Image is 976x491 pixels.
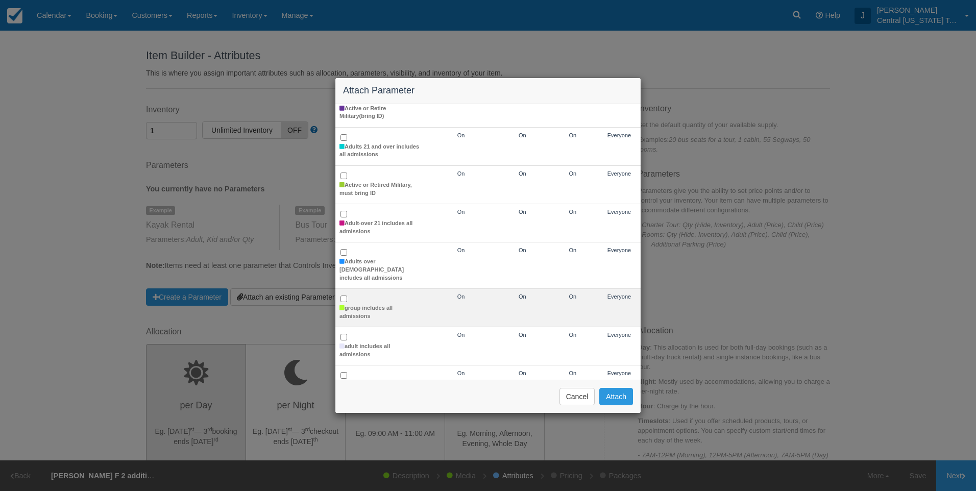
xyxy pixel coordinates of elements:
[457,170,465,177] span: On
[598,128,641,166] td: Everyone
[569,209,576,215] span: On
[519,370,526,376] span: On
[343,86,633,96] h4: Attach Parameter
[598,204,641,242] td: Everyone
[519,170,526,177] span: On
[598,365,641,404] td: Everyone
[339,181,421,197] label: Active or Retired Military, must bring ID
[559,388,595,405] button: Cancel
[569,170,576,177] span: On
[519,293,526,300] span: On
[598,327,641,365] td: Everyone
[339,342,421,358] label: adult includes all admissions
[519,247,526,253] span: On
[457,293,465,300] span: On
[519,332,526,338] span: On
[457,209,465,215] span: On
[569,132,576,138] span: On
[569,370,576,376] span: On
[339,143,421,159] label: Adults 21 and over includes all admissions
[457,247,465,253] span: On
[598,289,641,327] td: Everyone
[339,258,421,282] label: Adults over [DEMOGRAPHIC_DATA] includes all admissions
[457,370,465,376] span: On
[519,132,526,138] span: On
[598,242,641,289] td: Everyone
[339,105,421,120] label: Active or Retire Military(bring ID)
[457,132,465,138] span: On
[457,332,465,338] span: On
[598,89,641,127] td: Everyone
[569,293,576,300] span: On
[339,304,421,320] label: group includes all admissions
[569,332,576,338] span: On
[598,166,641,204] td: Everyone
[569,247,576,253] span: On
[519,209,526,215] span: On
[599,388,633,405] button: Attach
[339,219,421,235] label: Adult-over 21 includes all admissions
